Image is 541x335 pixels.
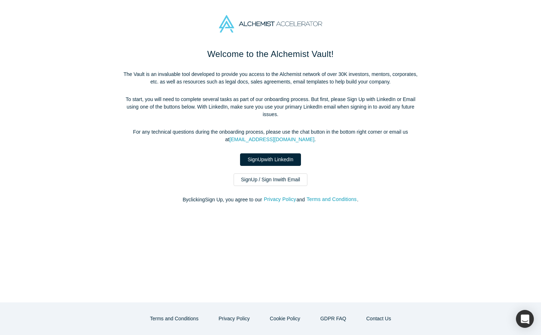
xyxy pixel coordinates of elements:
a: SignUp / Sign Inwith Email [234,173,308,186]
a: [EMAIL_ADDRESS][DOMAIN_NAME] [229,137,314,142]
button: Terms and Conditions [306,195,357,204]
button: Contact Us [359,312,398,325]
a: SignUpwith LinkedIn [240,153,301,166]
p: The Vault is an invaluable tool developed to provide you access to the Alchemist network of over ... [120,71,421,86]
button: Privacy Policy [263,195,296,204]
button: Privacy Policy [211,312,257,325]
h1: Welcome to the Alchemist Vault! [120,48,421,61]
button: Terms and Conditions [143,312,206,325]
p: For any technical questions during the onboarding process, please use the chat button in the bott... [120,128,421,143]
p: By clicking Sign Up , you agree to our and . [120,196,421,204]
img: Alchemist Accelerator Logo [219,15,322,33]
a: GDPR FAQ [313,312,354,325]
p: To start, you will need to complete several tasks as part of our onboarding process. But first, p... [120,96,421,118]
button: Cookie Policy [262,312,308,325]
